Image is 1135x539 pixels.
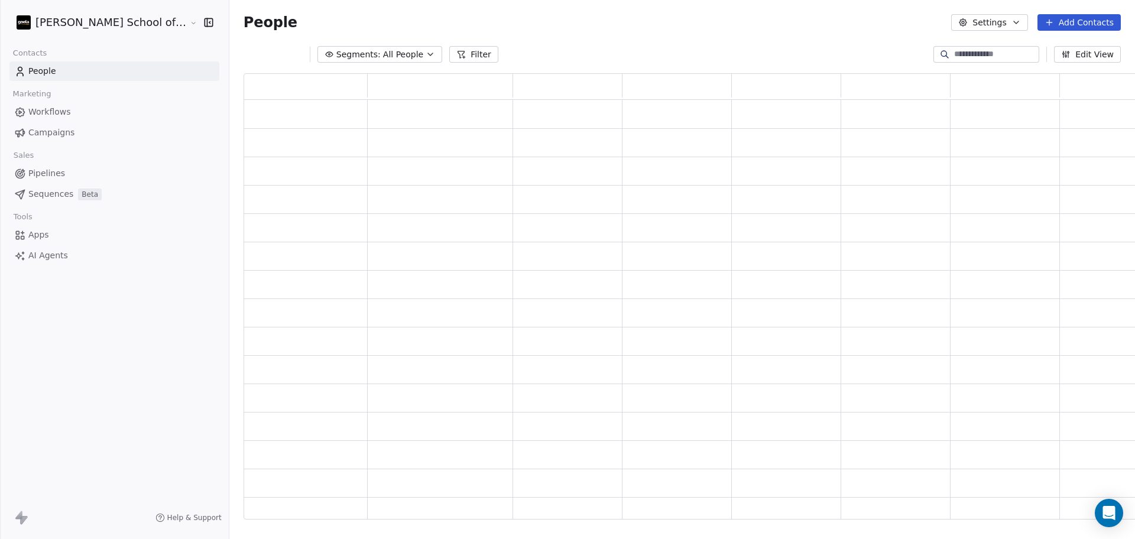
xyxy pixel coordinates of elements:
button: Filter [449,46,498,63]
span: Workflows [28,106,71,118]
a: Campaigns [9,123,219,142]
span: All People [383,48,423,61]
span: People [244,14,297,31]
a: Help & Support [155,513,222,522]
a: SequencesBeta [9,184,219,204]
span: Marketing [8,85,56,103]
span: Apps [28,229,49,241]
a: Workflows [9,102,219,122]
span: Tools [8,208,37,226]
a: People [9,61,219,81]
span: Campaigns [28,126,74,139]
button: Edit View [1054,46,1121,63]
div: Open Intercom Messenger [1095,499,1123,527]
span: Sequences [28,188,73,200]
span: Sales [8,147,39,164]
span: Beta [78,189,102,200]
span: Segments: [336,48,381,61]
span: People [28,65,56,77]
a: Apps [9,225,219,245]
button: Add Contacts [1037,14,1121,31]
img: Zeeshan%20Neck%20Print%20Dark.png [17,15,31,30]
span: [PERSON_NAME] School of Finance LLP [35,15,187,30]
button: Settings [951,14,1027,31]
a: Pipelines [9,164,219,183]
span: Pipelines [28,167,65,180]
button: [PERSON_NAME] School of Finance LLP [14,12,181,33]
span: Help & Support [167,513,222,522]
span: Contacts [8,44,52,62]
a: AI Agents [9,246,219,265]
span: AI Agents [28,249,68,262]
